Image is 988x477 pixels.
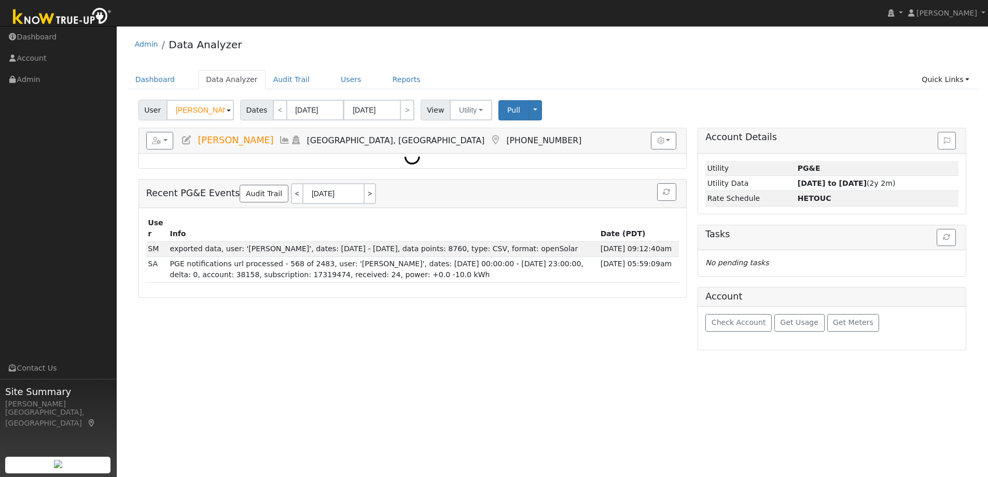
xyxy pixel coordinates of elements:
[54,460,62,468] img: retrieve
[705,291,742,302] h5: Account
[198,135,273,145] span: [PERSON_NAME]
[365,183,376,204] a: >
[781,318,818,326] span: Get Usage
[135,40,158,48] a: Admin
[5,407,111,429] div: [GEOGRAPHIC_DATA], [GEOGRAPHIC_DATA]
[938,132,956,149] button: Issue History
[712,318,766,326] span: Check Account
[307,135,485,145] span: [GEOGRAPHIC_DATA], [GEOGRAPHIC_DATA]
[705,258,769,267] i: No pending tasks
[385,70,428,89] a: Reports
[421,100,450,120] span: View
[128,70,183,89] a: Dashboard
[798,194,831,202] strong: T
[506,135,581,145] span: [PHONE_NUMBER]
[198,70,266,89] a: Data Analyzer
[138,100,167,120] span: User
[798,179,867,187] strong: [DATE] to [DATE]
[507,106,520,114] span: Pull
[240,100,273,120] span: Dates
[400,100,414,120] a: >
[705,314,772,332] button: Check Account
[937,229,956,247] button: Refresh
[798,179,896,187] span: (2y 2m)
[146,183,679,204] h5: Recent PG&E Events
[181,135,192,145] a: Edit User (37783)
[705,229,958,240] h5: Tasks
[833,318,873,326] span: Get Meters
[240,185,288,202] a: Audit Trail
[498,100,529,120] button: Pull
[827,314,880,332] button: Get Meters
[705,191,796,206] td: Rate Schedule
[657,183,676,201] button: Refresh
[291,183,302,204] a: <
[166,100,234,120] input: Select a User
[266,70,317,89] a: Audit Trail
[914,70,977,89] a: Quick Links
[169,38,242,51] a: Data Analyzer
[705,176,796,191] td: Utility Data
[8,6,117,29] img: Know True-Up
[273,100,287,120] a: <
[5,385,111,399] span: Site Summary
[5,399,111,410] div: [PERSON_NAME]
[798,164,820,172] strong: ID: 17319474, authorized: 09/23/25
[705,132,958,143] h5: Account Details
[290,135,302,145] a: Login As (last Never)
[490,135,501,145] a: Map
[450,100,492,120] button: Utility
[774,314,825,332] button: Get Usage
[916,9,977,17] span: [PERSON_NAME]
[705,161,796,176] td: Utility
[333,70,369,89] a: Users
[279,135,290,145] a: Multi-Series Graph
[87,419,96,427] a: Map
